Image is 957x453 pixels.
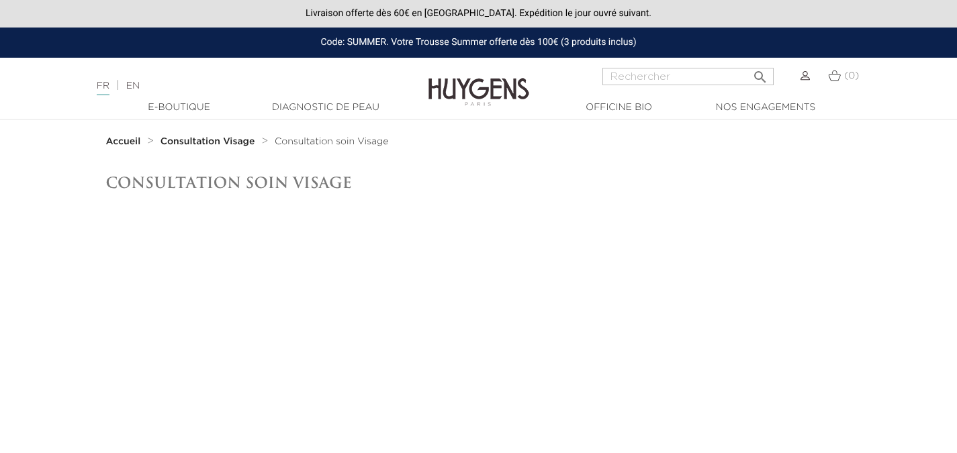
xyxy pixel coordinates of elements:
[112,101,246,115] a: E-Boutique
[106,137,141,146] strong: Accueil
[844,71,859,81] span: (0)
[752,65,768,81] i: 
[161,137,255,146] strong: Consultation Visage
[106,174,852,191] h1: Consultation soin Visage
[428,56,529,108] img: Huygens
[552,101,686,115] a: Officine Bio
[259,101,393,115] a: Diagnostic de peau
[602,68,774,85] input: Rechercher
[275,137,388,146] span: Consultation soin Visage
[90,78,389,94] div: |
[748,64,772,82] button: 
[106,136,144,147] a: Accueil
[275,136,388,147] a: Consultation soin Visage
[698,101,833,115] a: Nos engagements
[161,136,259,147] a: Consultation Visage
[126,81,140,91] a: EN
[97,81,109,95] a: FR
